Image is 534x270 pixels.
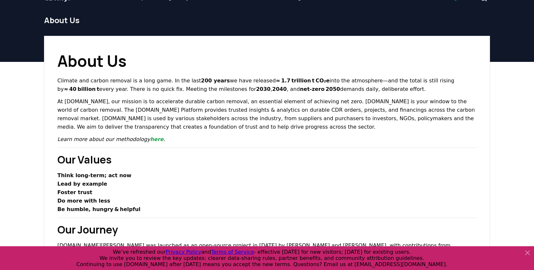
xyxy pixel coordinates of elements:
strong: 2030 [256,86,271,92]
p: At [DOMAIN_NAME], our mission is to accelerate durable carbon removal, an essential element of ac... [57,97,477,131]
strong: Do more with less [57,198,110,204]
a: here [150,136,164,142]
strong: net‑zero 2050 [300,86,340,92]
strong: Be humble, hungry & helpful [57,206,141,212]
strong: ≈ 40 billion t [64,86,99,92]
h2: Our Values [57,152,477,167]
strong: 200 years [201,78,230,84]
strong: Foster trust [57,189,92,195]
p: Climate and carbon removal is a long game. In the last we have released into the atmosphere—and t... [57,77,477,93]
em: Learn more about our methodology . [57,136,165,142]
strong: Lead by example [57,181,107,187]
h2: Our Journey [57,222,477,237]
strong: ≈ 1.7 trillion t CO₂e [276,78,330,84]
h1: About Us [44,15,490,25]
strong: Think long‑term; act now [57,172,131,178]
h1: About Us [57,49,477,73]
strong: 2040 [272,86,287,92]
